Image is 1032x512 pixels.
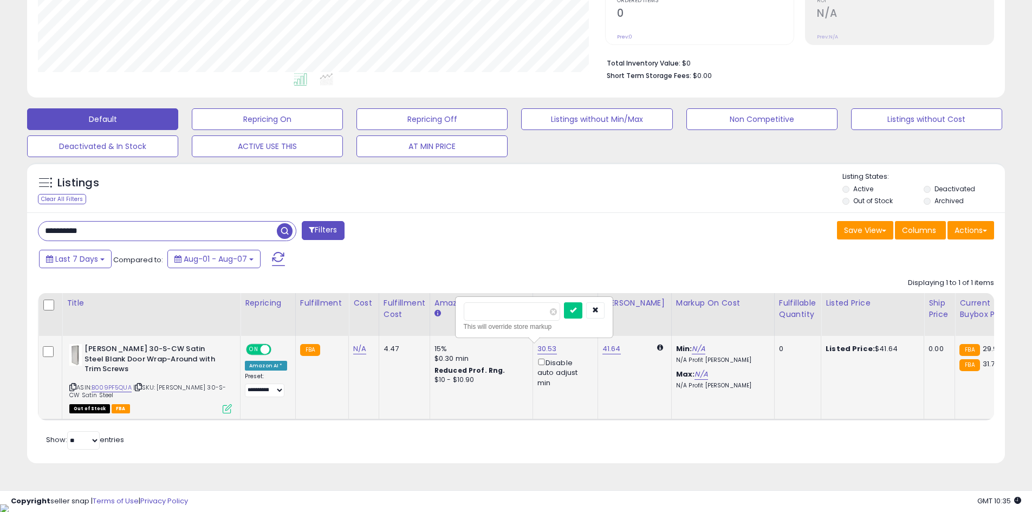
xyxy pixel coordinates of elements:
span: FBA [112,404,130,413]
th: The percentage added to the cost of goods (COGS) that forms the calculator for Min & Max prices. [671,293,774,336]
h5: Listings [57,176,99,191]
a: Privacy Policy [140,496,188,506]
span: 31.77 [983,359,999,369]
a: 41.64 [602,344,621,354]
button: Filters [302,221,344,240]
div: Repricing [245,297,291,309]
small: Prev: N/A [817,34,838,40]
label: Active [853,184,873,193]
a: 30.53 [537,344,557,354]
div: Preset: [245,373,287,397]
div: [PERSON_NAME] [602,297,667,309]
span: | SKU: [PERSON_NAME] 30-S-CW Satin Steel [69,383,226,399]
span: 29.99 [983,344,1002,354]
label: Archived [934,196,964,205]
a: N/A [695,369,708,380]
label: Deactivated [934,184,975,193]
div: Ship Price [929,297,950,320]
div: Clear All Filters [38,194,86,204]
button: AT MIN PRICE [356,135,508,157]
small: Prev: 0 [617,34,632,40]
div: $0.30 min [434,354,524,364]
button: Actions [947,221,994,239]
div: Markup on Cost [676,297,770,309]
button: Default [27,108,178,130]
small: FBA [959,344,979,356]
b: Min: [676,344,692,354]
b: [PERSON_NAME] 30-S-CW Satin Steel Blank Door Wrap-Around with Trim Screws [85,344,216,377]
div: Title [67,297,236,309]
span: Show: entries [46,435,124,445]
div: This will override store markup [464,321,605,332]
b: Max: [676,369,695,379]
button: Repricing Off [356,108,508,130]
span: $0.00 [693,70,712,81]
button: Listings without Min/Max [521,108,672,130]
small: Amazon Fees. [434,309,441,319]
span: OFF [270,345,287,354]
div: seller snap | | [11,496,188,507]
a: B009PF5QUA [92,383,132,392]
b: Total Inventory Value: [607,59,680,68]
span: Columns [902,225,936,236]
label: Out of Stock [853,196,893,205]
div: 0.00 [929,344,946,354]
div: 0 [779,344,813,354]
p: Listing States: [842,172,1005,182]
span: Compared to: [113,255,163,265]
span: All listings that are currently out of stock and unavailable for purchase on Amazon [69,404,110,413]
button: Repricing On [192,108,343,130]
span: ON [247,345,261,354]
h2: 0 [617,7,794,22]
a: N/A [692,344,705,354]
li: $0 [607,56,986,69]
p: N/A Profit [PERSON_NAME] [676,382,766,390]
button: Aug-01 - Aug-07 [167,250,261,268]
button: Last 7 Days [39,250,112,268]
button: Deactivated & In Stock [27,135,178,157]
a: Terms of Use [93,496,139,506]
div: Fulfillment Cost [384,297,425,320]
span: Last 7 Days [55,254,98,264]
div: Current Buybox Price [959,297,1015,320]
button: Save View [837,221,893,239]
div: $10 - $10.90 [434,375,524,385]
small: FBA [959,359,979,371]
button: Columns [895,221,946,239]
div: 4.47 [384,344,421,354]
div: Disable auto adjust min [537,357,589,388]
div: Amazon AI * [245,361,287,371]
button: Non Competitive [686,108,838,130]
div: Displaying 1 to 1 of 1 items [908,278,994,288]
b: Listed Price: [826,344,875,354]
span: 2025-08-15 10:35 GMT [977,496,1021,506]
p: N/A Profit [PERSON_NAME] [676,357,766,364]
img: 11jyVQSf7bL._SL40_.jpg [69,344,82,366]
div: Cost [353,297,374,309]
div: 15% [434,344,524,354]
div: Fulfillment [300,297,344,309]
div: ASIN: [69,344,232,412]
strong: Copyright [11,496,50,506]
h2: N/A [817,7,994,22]
span: Aug-01 - Aug-07 [184,254,247,264]
div: Amazon Fees [434,297,528,309]
b: Reduced Prof. Rng. [434,366,505,375]
button: ACTIVE USE THIS [192,135,343,157]
div: Fulfillable Quantity [779,297,816,320]
b: Short Term Storage Fees: [607,71,691,80]
div: Listed Price [826,297,919,309]
div: $41.64 [826,344,916,354]
a: N/A [353,344,366,354]
button: Listings without Cost [851,108,1002,130]
small: FBA [300,344,320,356]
